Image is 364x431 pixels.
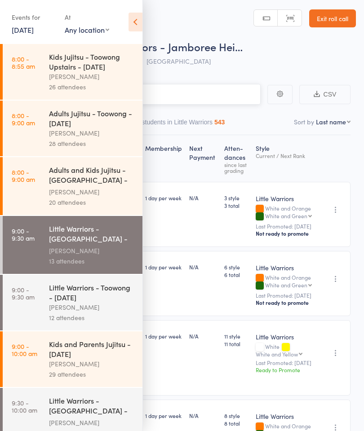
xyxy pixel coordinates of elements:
[49,418,135,428] div: [PERSON_NAME]
[224,263,248,271] span: 6 style
[49,165,135,187] div: Adults and Kids Jujitsu - [GEOGRAPHIC_DATA] - [GEOGRAPHIC_DATA]...
[49,282,135,302] div: Little Warriors - Toowong - [DATE]
[3,44,142,100] a: 8:00 -8:55 amKids Jujitsu - Toowong Upstairs - [DATE][PERSON_NAME]26 attendees
[256,299,314,306] div: Not ready to promote
[12,10,56,25] div: Events for
[256,351,298,357] div: White and Yellow
[49,369,135,379] div: 29 attendees
[189,194,217,202] div: N/A
[3,331,142,387] a: 9:00 -10:00 amKids and Parents Jujitsu - [DATE][PERSON_NAME]29 attendees
[65,10,109,25] div: At
[49,256,135,266] div: 13 attendees
[145,194,182,202] div: 1 day per week
[12,286,35,300] time: 9:00 - 9:30 am
[224,271,248,278] span: 6 total
[49,71,135,82] div: [PERSON_NAME]
[256,263,314,272] div: Little Warriors
[12,343,37,357] time: 9:00 - 10:00 am
[189,412,217,419] div: N/A
[221,139,252,178] div: Atten­dances
[256,230,314,237] div: Not ready to promote
[256,332,314,341] div: Little Warriors
[256,343,314,357] div: White
[49,224,135,246] div: Little Warriors - [GEOGRAPHIC_DATA] - [DATE]
[12,112,35,126] time: 8:00 - 9:00 am
[265,213,307,219] div: White and Green
[49,138,135,149] div: 28 attendees
[256,153,314,158] div: Current / Next Rank
[256,223,314,229] small: Last Promoted: [DATE]
[214,119,225,126] div: 543
[49,52,135,71] div: Kids Jujitsu - Toowong Upstairs - [DATE]
[256,274,314,290] div: White and Orange
[224,340,248,347] span: 11 total
[3,216,142,274] a: 9:00 -9:30 amLittle Warriors - [GEOGRAPHIC_DATA] - [DATE][PERSON_NAME]13 attendees
[12,399,37,413] time: 9:30 - 10:00 am
[294,117,314,126] label: Sort by
[256,412,314,421] div: Little Warriors
[49,396,135,418] div: Little Warriors - [GEOGRAPHIC_DATA] - [DATE]
[186,139,221,178] div: Next Payment
[256,366,314,374] div: Ready to Promote
[12,25,34,35] a: [DATE]
[145,412,182,419] div: 1 day per week
[252,139,318,178] div: Style
[12,227,35,242] time: 9:00 - 9:30 am
[256,205,314,220] div: White and Orange
[49,82,135,92] div: 26 attendees
[65,25,109,35] div: Any location
[49,197,135,207] div: 20 attendees
[256,292,314,299] small: Last Promoted: [DATE]
[12,55,35,70] time: 8:00 - 8:55 am
[89,39,243,54] span: Little Warriors - Jamboree Hei…
[224,202,248,209] span: 3 total
[189,332,217,340] div: N/A
[316,117,346,126] div: Last name
[224,412,248,419] span: 8 style
[3,275,142,330] a: 9:00 -9:30 amLittle Warriors - Toowong - [DATE][PERSON_NAME]12 attendees
[146,57,211,66] span: [GEOGRAPHIC_DATA]
[189,263,217,271] div: N/A
[224,332,248,340] span: 11 style
[309,9,356,27] a: Exit roll call
[299,85,351,104] button: CSV
[256,360,314,366] small: Last Promoted: [DATE]
[224,194,248,202] span: 3 style
[224,162,248,173] div: since last grading
[3,157,142,215] a: 8:00 -9:00 amAdults and Kids Jujitsu - [GEOGRAPHIC_DATA] - [GEOGRAPHIC_DATA]...[PERSON_NAME]20 at...
[49,246,135,256] div: [PERSON_NAME]
[49,359,135,369] div: [PERSON_NAME]
[49,128,135,138] div: [PERSON_NAME]
[49,187,135,197] div: [PERSON_NAME]
[3,101,142,156] a: 8:00 -9:00 amAdults Jujitsu - Toowong - [DATE][PERSON_NAME]28 attendees
[224,419,248,427] span: 8 total
[124,114,225,135] button: Other students in Little Warriors543
[256,194,314,203] div: Little Warriors
[49,108,135,128] div: Adults Jujitsu - Toowong - [DATE]
[145,332,182,340] div: 1 day per week
[12,168,35,183] time: 8:00 - 9:00 am
[49,312,135,323] div: 12 attendees
[49,339,135,359] div: Kids and Parents Jujitsu - [DATE]
[265,282,307,288] div: White and Green
[142,139,186,178] div: Membership
[145,263,182,271] div: 1 day per week
[49,302,135,312] div: [PERSON_NAME]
